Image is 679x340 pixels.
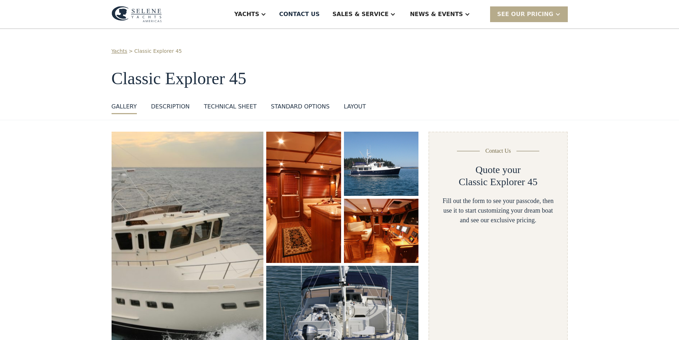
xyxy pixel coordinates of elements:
div: Contact Us [485,147,511,155]
a: layout [344,102,366,114]
div: Technical sheet [204,102,257,111]
a: DESCRIPTION [151,102,190,114]
div: SEE Our Pricing [497,10,554,19]
img: 45 foot motor yacht [343,131,419,197]
a: open lightbox [266,132,341,263]
a: Classic Explorer 45 [134,47,182,55]
div: GALLERY [112,102,137,111]
div: Sales & Service [333,10,389,19]
a: open lightbox [344,132,419,196]
div: standard options [271,102,330,111]
a: standard options [271,102,330,114]
a: GALLERY [112,102,137,114]
div: Contact US [279,10,320,19]
h1: Classic Explorer 45 [112,69,568,88]
img: logo [112,6,162,22]
a: Technical sheet [204,102,257,114]
div: layout [344,102,366,111]
div: Yachts [234,10,259,19]
img: 45 foot motor yacht [266,132,341,263]
div: News & EVENTS [410,10,463,19]
div: SEE Our Pricing [490,6,568,22]
img: 45 foot motor yacht [344,199,419,263]
a: open lightbox [344,199,419,263]
h2: Classic Explorer 45 [459,176,537,188]
a: Yachts [112,47,128,55]
div: Fill out the form to see your passcode, then use it to start customizing your dream boat and see ... [441,196,555,225]
div: DESCRIPTION [151,102,190,111]
div: > [129,47,133,55]
h2: Quote your [475,164,521,176]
